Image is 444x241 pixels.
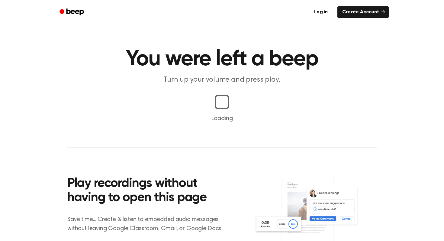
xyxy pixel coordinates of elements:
[55,6,89,18] a: Beep
[308,5,334,19] a: Log in
[106,75,338,85] p: Turn up your volume and press play.
[337,6,389,18] a: Create Account
[67,215,230,233] p: Save time....Create & listen to embedded audio messages without leaving Google Classroom, Gmail, ...
[67,48,377,70] h1: You were left a beep
[67,177,230,205] h2: Play recordings without having to open this page
[7,114,437,123] p: Loading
